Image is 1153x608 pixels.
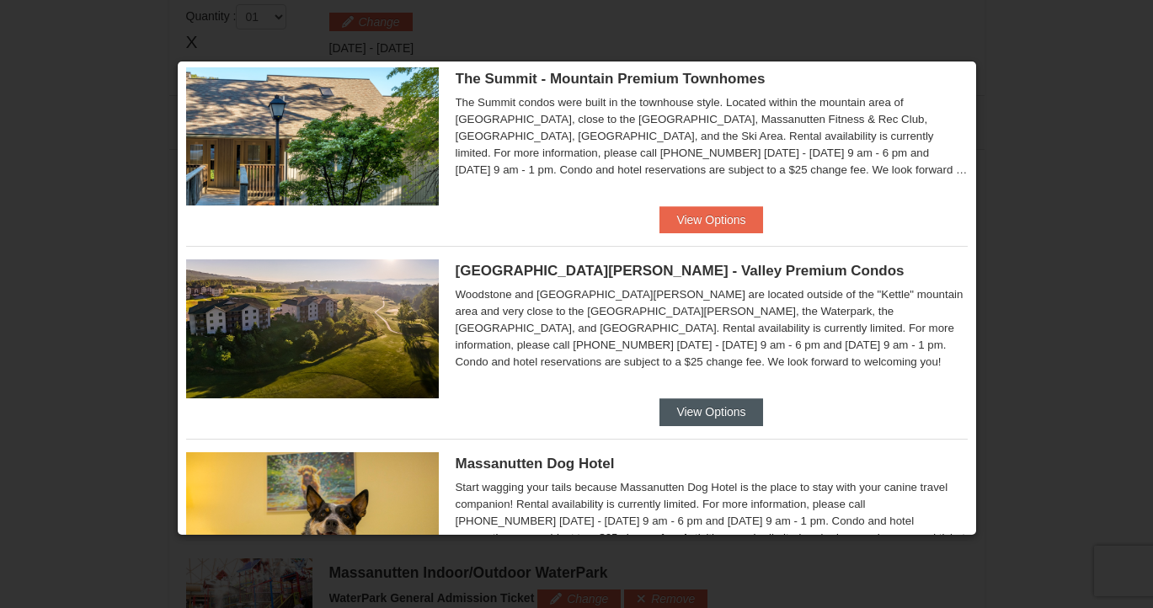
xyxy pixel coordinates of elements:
[456,479,968,563] div: Start wagging your tails because Massanutten Dog Hotel is the place to stay with your canine trav...
[186,259,439,397] img: 19219041-4-ec11c166.jpg
[659,398,762,425] button: View Options
[186,67,439,205] img: 19219034-1-0eee7e00.jpg
[659,206,762,233] button: View Options
[186,452,439,590] img: 27428181-5-81c892a3.jpg
[456,94,968,179] div: The Summit condos were built in the townhouse style. Located within the mountain area of [GEOGRAP...
[456,263,905,279] span: [GEOGRAPHIC_DATA][PERSON_NAME] - Valley Premium Condos
[456,456,615,472] span: Massanutten Dog Hotel
[456,71,766,87] span: The Summit - Mountain Premium Townhomes
[456,286,968,371] div: Woodstone and [GEOGRAPHIC_DATA][PERSON_NAME] are located outside of the "Kettle" mountain area an...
